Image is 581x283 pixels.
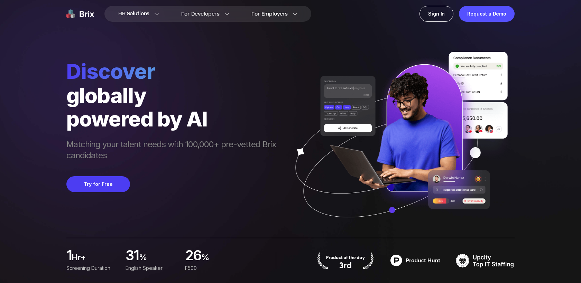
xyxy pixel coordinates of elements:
[126,249,139,263] span: 31
[181,10,220,18] span: For Developers
[251,10,288,18] span: For Employers
[139,252,177,266] span: %
[201,252,236,266] span: %
[66,264,117,272] div: Screening duration
[66,249,72,263] span: 1
[118,8,149,19] span: HR Solutions
[66,84,283,107] div: globally
[66,139,283,162] span: Matching your talent needs with 100,000+ pre-vetted Brix candidates
[386,252,445,269] img: product hunt badge
[283,52,515,238] img: ai generate
[66,176,130,192] button: Try for Free
[185,249,202,263] span: 26
[459,6,515,22] a: Request a Demo
[185,264,236,272] div: F500
[66,107,283,131] div: powered by AI
[316,252,375,269] img: product hunt badge
[126,264,176,272] div: English Speaker
[72,252,117,266] span: hr+
[419,6,453,22] a: Sign In
[66,59,283,84] span: Discover
[456,252,515,269] img: TOP IT STAFFING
